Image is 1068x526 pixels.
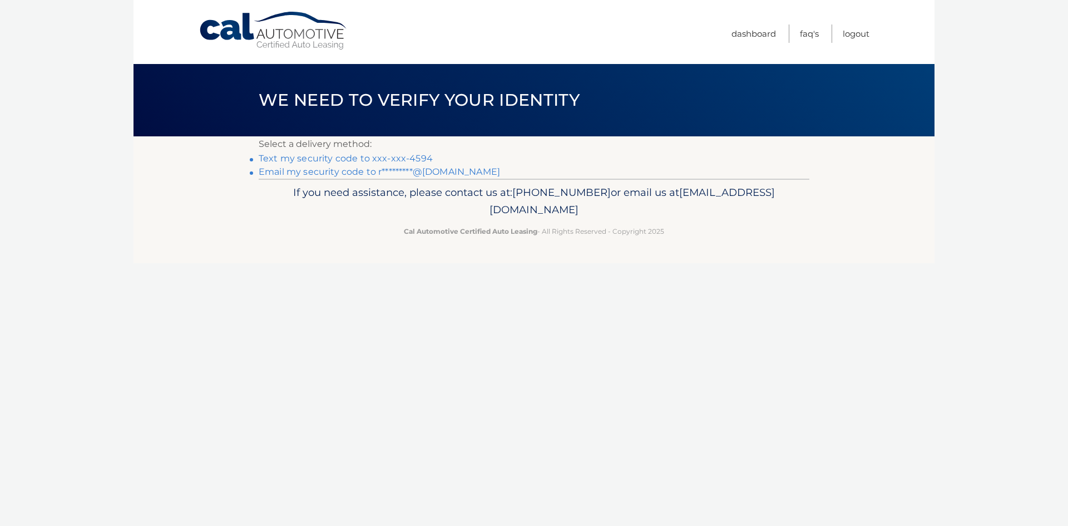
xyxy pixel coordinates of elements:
[259,166,500,177] a: Email my security code to r*********@[DOMAIN_NAME]
[259,153,433,164] a: Text my security code to xxx-xxx-4594
[731,24,776,43] a: Dashboard
[266,225,802,237] p: - All Rights Reserved - Copyright 2025
[199,11,349,51] a: Cal Automotive
[512,186,611,199] span: [PHONE_NUMBER]
[266,184,802,219] p: If you need assistance, please contact us at: or email us at
[404,227,537,235] strong: Cal Automotive Certified Auto Leasing
[259,136,809,152] p: Select a delivery method:
[843,24,869,43] a: Logout
[259,90,580,110] span: We need to verify your identity
[800,24,819,43] a: FAQ's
